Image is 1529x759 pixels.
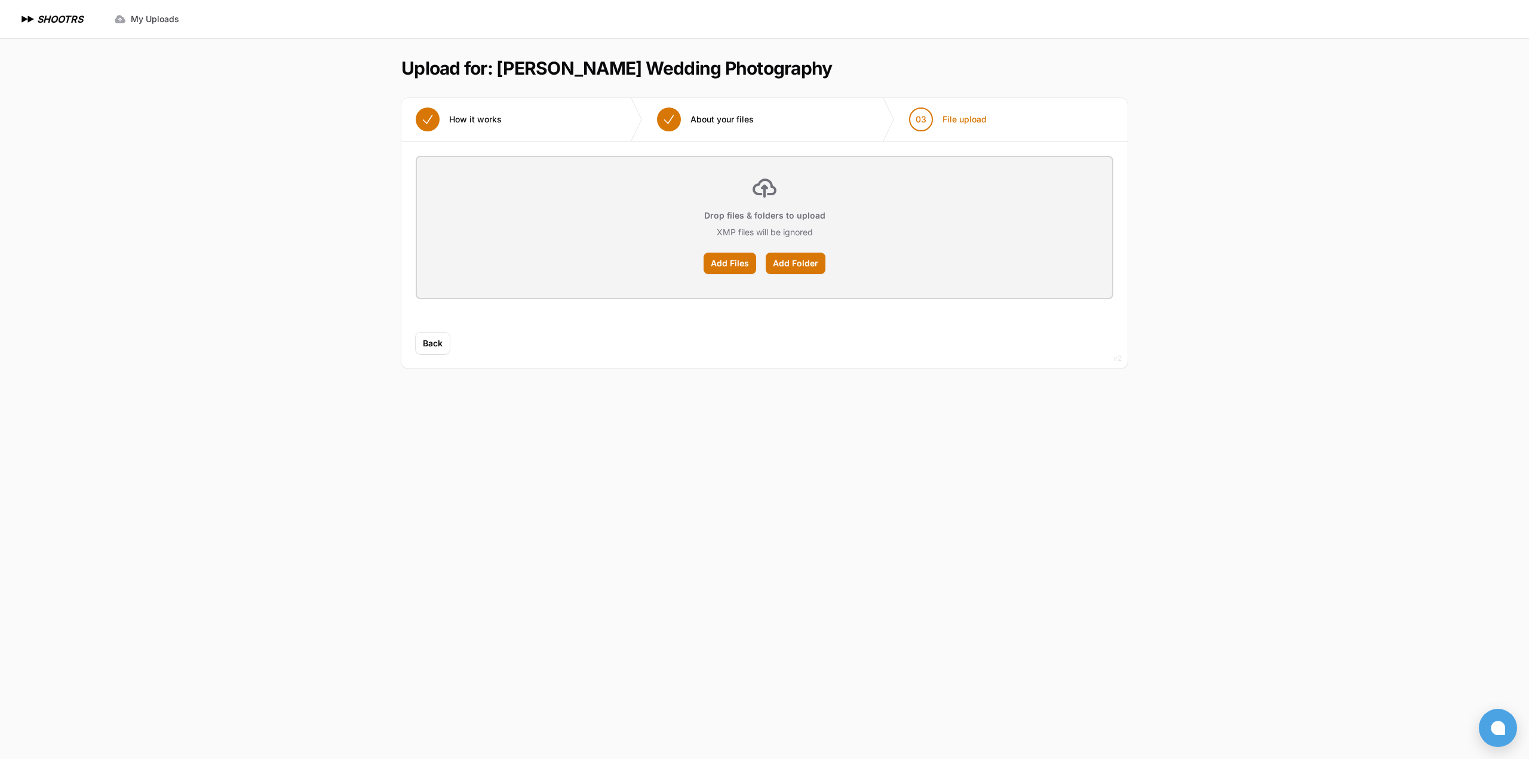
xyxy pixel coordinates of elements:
p: Drop files & folders to upload [704,210,825,222]
button: 03 File upload [895,98,1001,141]
p: XMP files will be ignored [717,226,813,238]
a: My Uploads [107,8,186,30]
span: 03 [916,113,926,125]
h1: SHOOTRS [37,12,83,26]
button: How it works [401,98,516,141]
span: Back [423,337,443,349]
h1: Upload for: [PERSON_NAME] Wedding Photography [401,57,832,79]
label: Add Folder [766,253,825,274]
img: SHOOTRS [19,12,37,26]
span: My Uploads [131,13,179,25]
div: v2 [1113,351,1122,365]
button: About your files [643,98,768,141]
span: About your files [690,113,754,125]
label: Add Files [704,253,756,274]
a: SHOOTRS SHOOTRS [19,12,83,26]
span: File upload [942,113,987,125]
button: Back [416,333,450,354]
span: How it works [449,113,502,125]
button: Open chat window [1479,709,1517,747]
